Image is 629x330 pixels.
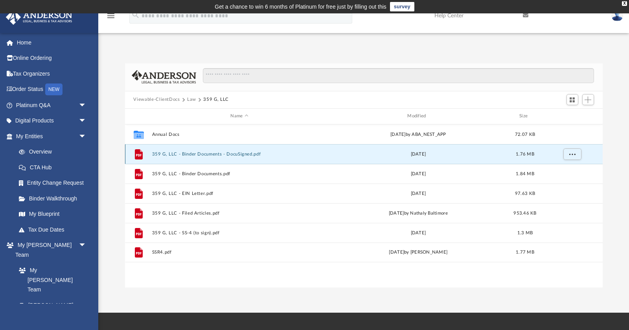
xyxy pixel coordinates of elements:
[106,11,116,20] i: menu
[45,83,63,95] div: NEW
[509,113,541,120] div: Size
[187,96,196,103] button: Law
[331,150,506,158] div: [DATE]
[331,131,506,138] div: [DATE] by ABA_NEST_APP
[331,229,506,236] div: [DATE]
[152,151,327,156] button: 359 G, LLC - Binder Documents - DocuSigned.pdf
[390,2,414,11] a: survey
[330,113,506,120] div: Modified
[515,191,535,195] span: 97.63 KB
[516,152,534,156] span: 1.76 MB
[79,128,94,145] span: arrow_drop_down
[152,210,327,215] button: 359 G, LLC - Filed Articles.pdf
[131,11,140,19] i: search
[11,206,94,222] a: My Blueprint
[6,66,98,82] a: Tax Organizers
[151,113,327,120] div: Name
[6,237,94,263] a: My [PERSON_NAME] Teamarrow_drop_down
[125,124,603,288] div: grid
[611,10,623,21] img: User Pic
[215,2,386,11] div: Get a chance to win 6 months of Platinum for free just by filling out this
[566,94,578,105] button: Switch to Grid View
[582,94,594,105] button: Add
[11,297,94,323] a: [PERSON_NAME] System
[331,249,506,256] div: [DATE] by [PERSON_NAME]
[6,128,98,144] a: My Entitiesarrow_drop_down
[517,230,533,235] span: 1.3 MB
[152,250,327,255] button: SSR4.pdf
[513,211,536,215] span: 953.46 KB
[6,50,98,66] a: Online Ordering
[516,171,534,176] span: 1.84 MB
[622,1,627,6] div: close
[203,96,229,103] button: 359 G, LLC
[11,191,98,206] a: Binder Walkthrough
[106,15,116,20] a: menu
[128,113,148,120] div: id
[563,148,581,160] button: More options
[516,250,534,254] span: 1.77 MB
[11,159,98,175] a: CTA Hub
[11,175,98,191] a: Entity Change Request
[6,82,98,98] a: Order StatusNEW
[6,97,98,113] a: Platinum Q&Aarrow_drop_down
[152,191,327,196] button: 359 G, LLC - EIN Letter.pdf
[79,113,94,129] span: arrow_drop_down
[11,222,98,237] a: Tax Due Dates
[4,9,75,25] img: Anderson Advisors Platinum Portal
[152,230,327,235] button: 359 G, LLC - SS-4 (to sign).pdf
[515,132,535,136] span: 72.07 KB
[152,171,327,176] button: 359 G, LLC - Binder Documents.pdf
[79,237,94,254] span: arrow_drop_down
[331,170,506,177] div: [DATE]
[6,35,98,50] a: Home
[152,132,327,137] button: Annual Docs
[331,209,506,217] div: [DATE] by Nathaly Baltimore
[331,190,506,197] div: [DATE]
[133,96,180,103] button: Viewable-ClientDocs
[79,97,94,113] span: arrow_drop_down
[544,113,599,120] div: id
[11,263,90,298] a: My [PERSON_NAME] Team
[203,68,594,83] input: Search files and folders
[6,113,98,129] a: Digital Productsarrow_drop_down
[11,144,98,160] a: Overview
